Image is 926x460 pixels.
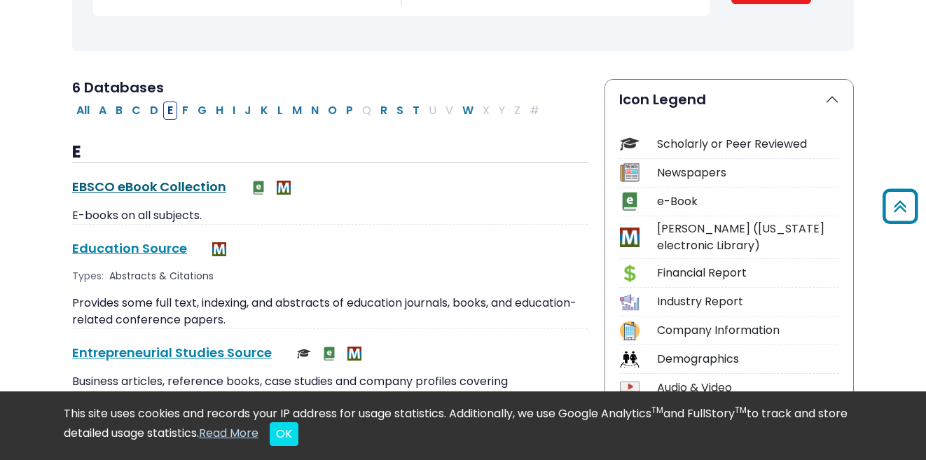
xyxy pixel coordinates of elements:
[256,102,272,120] button: Filter Results K
[657,293,839,310] div: Industry Report
[347,347,361,361] img: MeL (Michigan electronic Library)
[657,351,839,368] div: Demographics
[620,163,639,182] img: Icon Newspapers
[735,404,747,416] sup: TM
[270,422,298,446] button: Close
[127,102,145,120] button: Filter Results C
[72,78,164,97] span: 6 Databases
[228,102,240,120] button: Filter Results I
[72,269,104,284] span: Types:
[620,192,639,211] img: Icon e-Book
[251,181,265,195] img: e-Book
[307,102,323,120] button: Filter Results N
[657,379,839,396] div: Audio & Video
[199,425,258,441] a: Read More
[64,405,862,446] div: This site uses cookies and records your IP address for usage statistics. Additionally, we use Goo...
[620,293,639,312] img: Icon Industry Report
[651,404,663,416] sup: TM
[72,239,187,257] a: Education Source
[620,321,639,340] img: Icon Company Information
[178,102,193,120] button: Filter Results F
[72,102,94,120] button: All
[657,193,839,210] div: e-Book
[878,195,922,218] a: Back to Top
[657,221,839,254] div: [PERSON_NAME] ([US_STATE] electronic Library)
[212,102,228,120] button: Filter Results H
[146,102,163,120] button: Filter Results D
[72,178,226,195] a: EBSCO eBook Collection
[72,344,272,361] a: Entrepreneurial Studies Source
[273,102,287,120] button: Filter Results L
[95,102,111,120] button: Filter Results A
[72,207,588,224] p: E-books on all subjects.
[376,102,392,120] button: Filter Results R
[322,347,336,361] img: e-Book
[111,102,127,120] button: Filter Results B
[620,228,639,246] img: Icon MeL (Michigan electronic Library)
[277,181,291,195] img: MeL (Michigan electronic Library)
[620,379,639,398] img: Icon Audio & Video
[657,322,839,339] div: Company Information
[163,102,177,120] button: Filter Results E
[109,269,216,284] div: Abstracts & Citations
[657,136,839,153] div: Scholarly or Peer Reviewed
[72,295,588,328] p: Provides some full text, indexing, and abstracts of education journals, books, and education-rela...
[240,102,256,120] button: Filter Results J
[297,347,311,361] img: Scholarly or Peer Reviewed
[72,373,588,407] p: Business articles, reference books, case studies and company profiles covering entrepreneurship a...
[342,102,357,120] button: Filter Results P
[657,165,839,181] div: Newspapers
[72,142,588,163] h3: E
[657,265,839,281] div: Financial Report
[605,80,853,119] button: Icon Legend
[620,264,639,283] img: Icon Financial Report
[324,102,341,120] button: Filter Results O
[212,242,226,256] img: MeL (Michigan electronic Library)
[72,102,545,118] div: Alpha-list to filter by first letter of database name
[458,102,478,120] button: Filter Results W
[288,102,306,120] button: Filter Results M
[392,102,408,120] button: Filter Results S
[408,102,424,120] button: Filter Results T
[193,102,211,120] button: Filter Results G
[620,134,639,153] img: Icon Scholarly or Peer Reviewed
[620,350,639,369] img: Icon Demographics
